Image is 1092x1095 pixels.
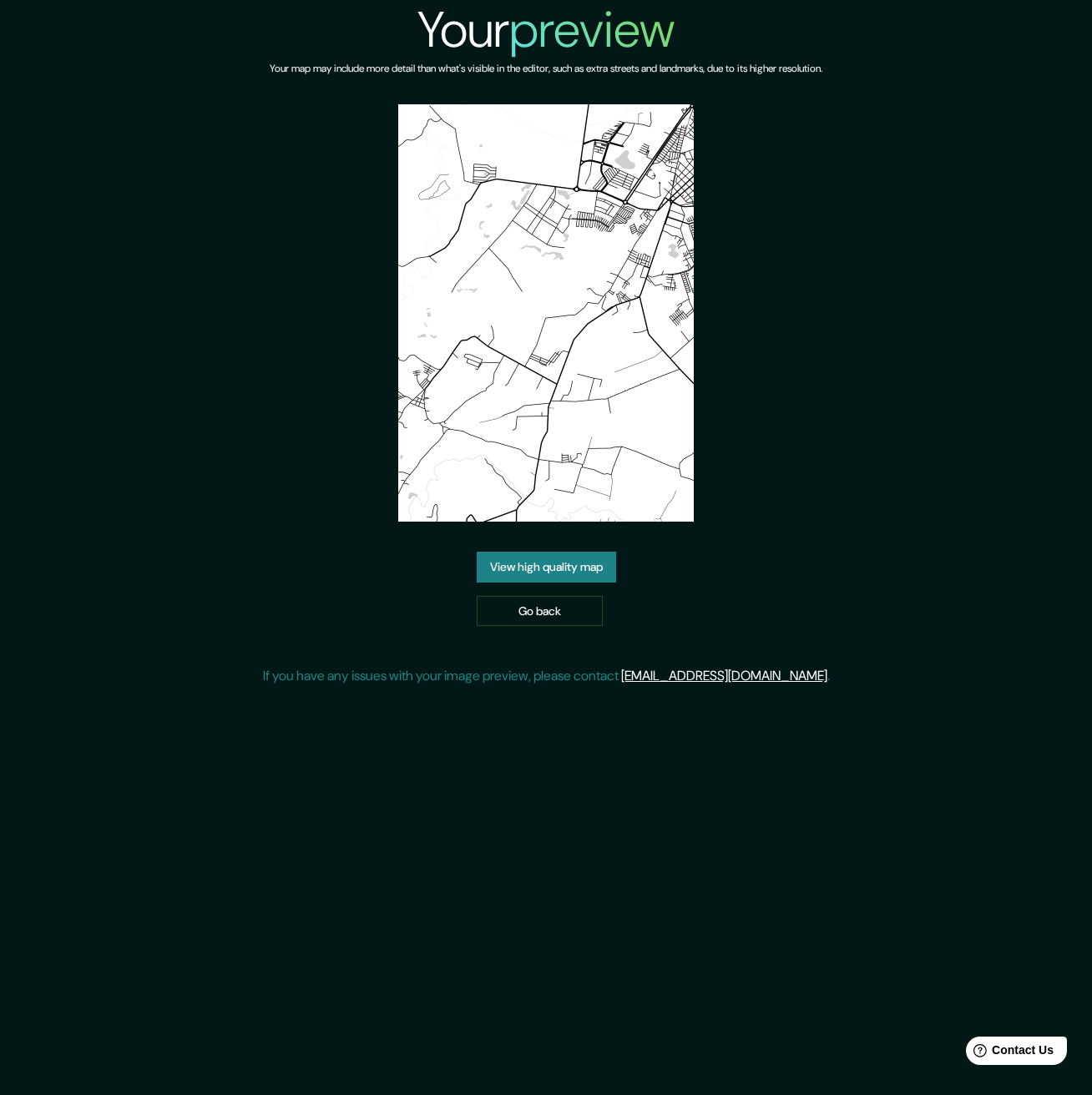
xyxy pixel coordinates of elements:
[263,666,830,686] p: If you have any issues with your image preview, please contact .
[477,596,603,627] a: Go back
[477,552,616,583] a: View high quality map
[270,60,822,78] h6: Your map may include more detail than what's visible in the editor, such as extra streets and lan...
[943,1030,1074,1077] iframe: Help widget launcher
[621,667,827,684] a: [EMAIL_ADDRESS][DOMAIN_NAME]
[398,104,694,522] img: created-map-preview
